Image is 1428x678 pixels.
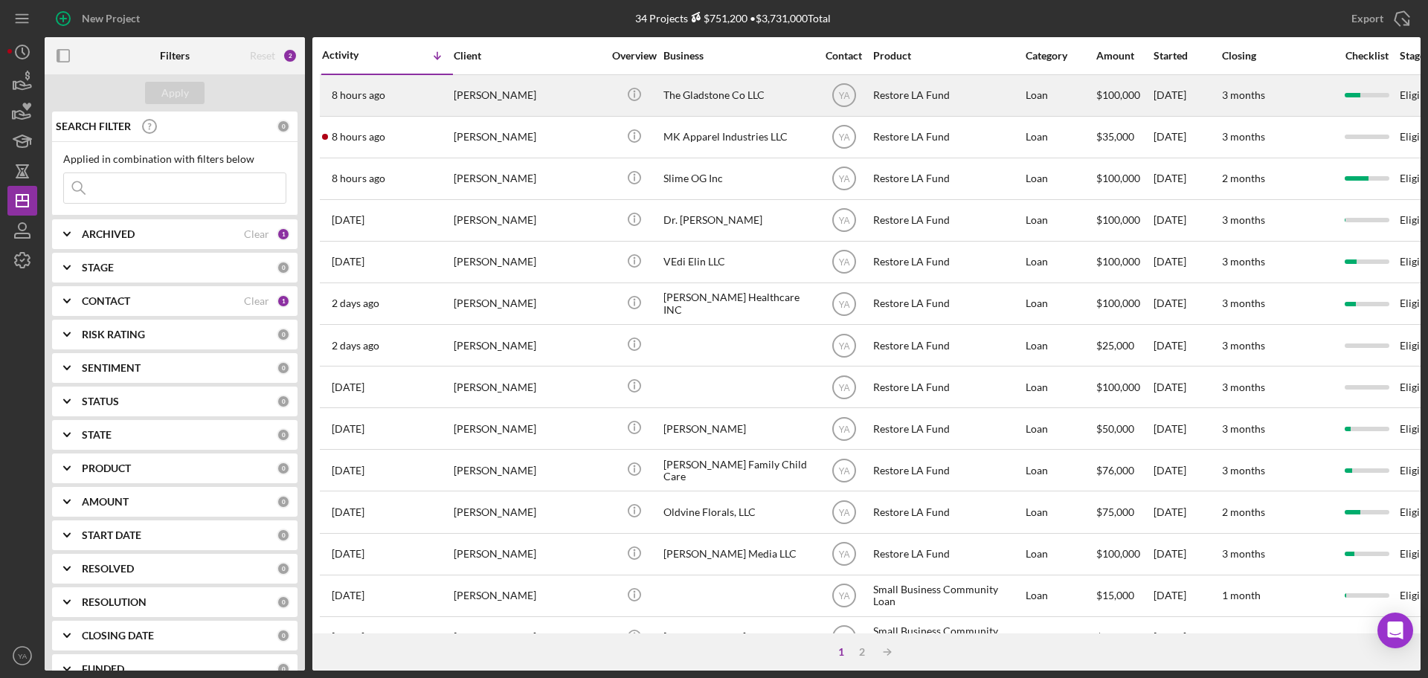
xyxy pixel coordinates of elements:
[1222,547,1265,560] time: 3 months
[873,618,1022,657] div: Small Business Community Loan
[873,367,1022,407] div: Restore LA Fund
[838,591,849,601] text: YA
[1026,576,1095,616] div: Loan
[838,299,849,309] text: YA
[277,120,290,133] div: 0
[1096,297,1140,309] span: $100,000
[45,4,155,33] button: New Project
[838,382,849,393] text: YA
[277,662,290,676] div: 0
[663,451,812,490] div: [PERSON_NAME] Family Child Care
[873,326,1022,365] div: Restore LA Fund
[873,117,1022,157] div: Restore LA Fund
[1026,242,1095,282] div: Loan
[831,646,852,658] div: 1
[873,159,1022,198] div: Restore LA Fund
[277,529,290,542] div: 0
[663,409,812,448] div: [PERSON_NAME]
[1154,242,1220,282] div: [DATE]
[277,428,290,442] div: 0
[82,329,145,340] b: RISK RATING
[454,618,602,657] div: [PERSON_NAME]
[1096,381,1140,393] span: $100,000
[1096,213,1140,226] span: $100,000
[873,50,1022,62] div: Product
[1222,255,1265,268] time: 3 months
[454,576,602,616] div: [PERSON_NAME]
[454,492,602,532] div: [PERSON_NAME]
[277,328,290,341] div: 0
[663,535,812,574] div: [PERSON_NAME] Media LLC
[1154,284,1220,323] div: [DATE]
[1026,117,1095,157] div: Loan
[82,663,124,675] b: FUNDED
[1222,589,1261,601] time: 1 month
[454,76,602,115] div: [PERSON_NAME]
[1096,50,1152,62] div: Amount
[1154,492,1220,532] div: [DATE]
[1026,492,1095,532] div: Loan
[873,492,1022,532] div: Restore LA Fund
[1026,451,1095,490] div: Loan
[838,340,849,351] text: YA
[1222,130,1265,143] time: 3 months
[332,172,385,184] time: 2025-10-07 20:38
[1096,464,1134,477] span: $76,000
[82,4,140,33] div: New Project
[688,12,747,25] div: $751,200
[1154,159,1220,198] div: [DATE]
[277,294,290,308] div: 1
[1026,535,1095,574] div: Loan
[838,465,849,476] text: YA
[332,214,364,226] time: 2025-10-06 23:23
[277,562,290,575] div: 0
[82,295,130,307] b: CONTACT
[1154,451,1220,490] div: [DATE]
[873,451,1022,490] div: Restore LA Fund
[1351,4,1383,33] div: Export
[1096,339,1134,352] span: $25,000
[873,576,1022,616] div: Small Business Community Loan
[454,159,602,198] div: [PERSON_NAME]
[332,506,364,518] time: 2025-10-03 21:58
[82,429,112,441] b: STATE
[663,76,812,115] div: The Gladstone Co LLC
[1026,618,1095,657] div: Loan
[454,409,602,448] div: [PERSON_NAME]
[873,409,1022,448] div: Restore LA Fund
[322,49,387,61] div: Activity
[1026,409,1095,448] div: Loan
[454,50,602,62] div: Client
[454,451,602,490] div: [PERSON_NAME]
[1026,284,1095,323] div: Loan
[454,117,602,157] div: [PERSON_NAME]
[161,82,189,104] div: Apply
[277,462,290,475] div: 0
[82,462,131,474] b: PRODUCT
[332,131,385,143] time: 2025-10-07 20:59
[332,256,364,268] time: 2025-10-06 20:09
[1222,381,1265,393] time: 3 months
[838,257,849,268] text: YA
[663,117,812,157] div: MK Apparel Industries LLC
[332,631,364,643] time: 2025-10-02 20:50
[1154,576,1220,616] div: [DATE]
[873,535,1022,574] div: Restore LA Fund
[82,563,134,575] b: RESOLVED
[838,424,849,434] text: YA
[1096,255,1140,268] span: $100,000
[852,646,872,658] div: 2
[1222,339,1265,352] time: 3 months
[1222,297,1265,309] time: 3 months
[1154,201,1220,240] div: [DATE]
[1154,409,1220,448] div: [DATE]
[332,590,364,601] time: 2025-10-02 22:39
[1337,4,1421,33] button: Export
[1096,547,1140,560] span: $100,000
[244,295,269,307] div: Clear
[1154,117,1220,157] div: [DATE]
[663,618,812,657] div: [PERSON_NAME]
[145,82,205,104] button: Apply
[277,361,290,375] div: 0
[454,242,602,282] div: [PERSON_NAME]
